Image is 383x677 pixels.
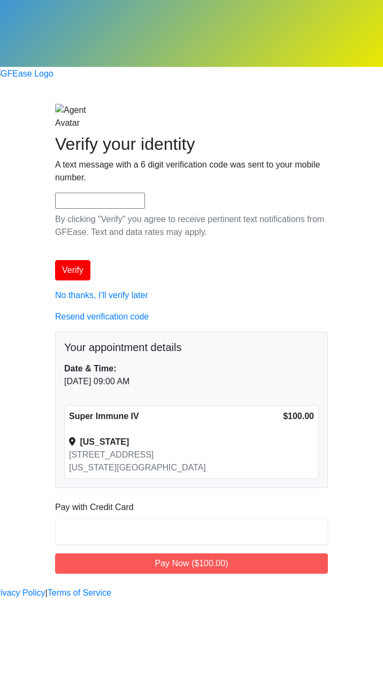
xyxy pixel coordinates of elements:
[55,260,90,280] button: Verify
[55,104,87,130] img: Agent Avatar
[55,553,328,574] button: Pay Now ($100.00)
[64,364,117,373] strong: Date & Time:
[69,410,283,423] div: Super Immune IV
[55,134,328,154] h2: Verify your identity
[55,213,328,239] p: By clicking "Verify" you agree to receive pertinent text notifications from GFEase. Text and data...
[55,312,149,321] a: Resend verification code
[64,341,319,354] h5: Your appointment details
[45,587,48,599] a: |
[64,375,319,388] div: [DATE] 09:00 AM
[48,587,111,599] a: Terms of Service
[55,158,328,184] p: A text message with a 6 digit verification code was sent to your mobile number.
[283,410,314,423] div: $100.00
[55,291,148,300] a: No thanks, I'll verify later
[155,559,228,568] span: Pay Now ($100.00)
[69,448,283,474] div: [STREET_ADDRESS] [US_STATE][GEOGRAPHIC_DATA]
[80,437,129,446] strong: [US_STATE]
[55,501,134,514] label: Pay with Credit Card
[61,524,322,534] iframe: Secure card payment input frame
